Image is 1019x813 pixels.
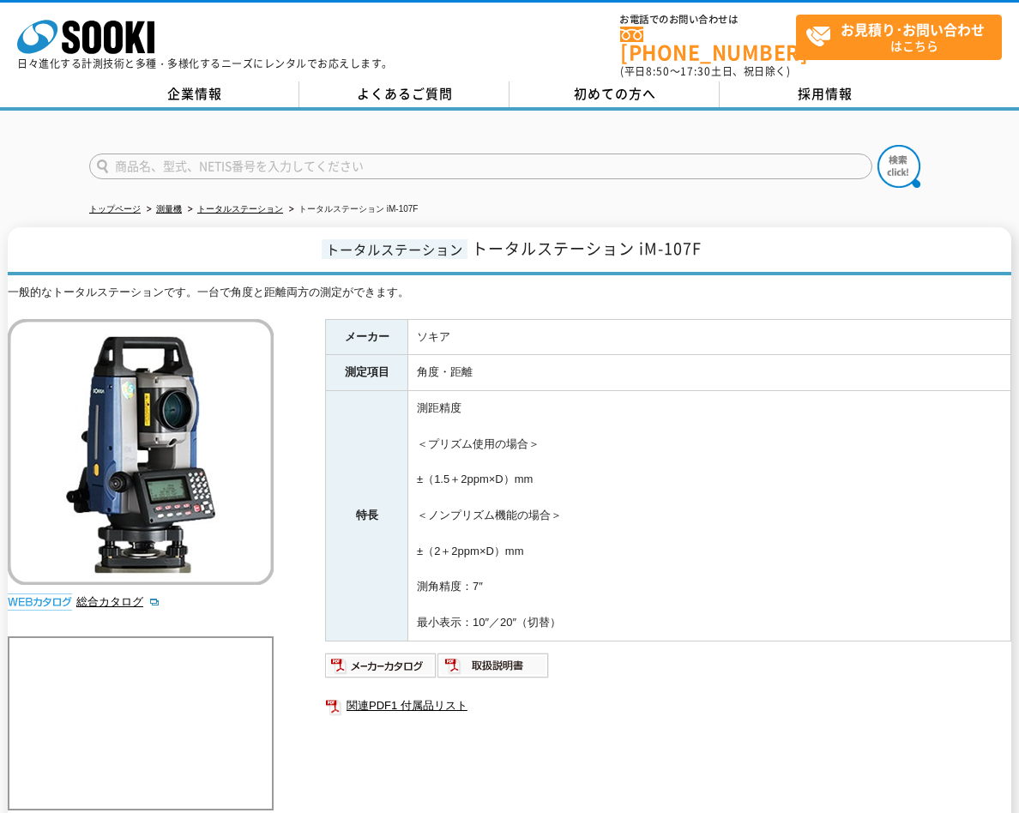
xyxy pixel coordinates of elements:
[89,204,141,214] a: トップページ
[509,81,720,107] a: 初めての方へ
[326,319,408,355] th: メーカー
[437,663,550,676] a: 取扱説明書
[89,154,872,179] input: 商品名、型式、NETIS番号を入力してください
[408,319,1011,355] td: ソキア
[8,319,274,585] img: トータルステーション iM-107F
[325,652,437,679] img: メーカーカタログ
[796,15,1002,60] a: お見積り･お問い合わせはこちら
[326,391,408,641] th: 特長
[156,204,182,214] a: 測量機
[197,204,283,214] a: トータルステーション
[620,63,790,79] span: (平日 ～ 土日、祝日除く)
[286,201,418,219] li: トータルステーション iM-107F
[574,84,656,103] span: 初めての方へ
[437,652,550,679] img: 取扱説明書
[89,81,299,107] a: 企業情報
[325,695,1011,717] a: 関連PDF1 付属品リスト
[8,284,1011,302] div: 一般的なトータルステーションです。一台で角度と距離両方の測定ができます。
[408,391,1011,641] td: 測距精度 ＜プリズム使用の場合＞ ±（1.5＋2ppm×D）mm ＜ノンプリズム機能の場合＞ ±（2＋2ppm×D）mm 測角精度：7″ 最小表示：10″／20″（切替）
[620,15,796,25] span: お電話でのお問い合わせは
[8,593,72,611] img: webカタログ
[877,145,920,188] img: btn_search.png
[325,663,437,676] a: メーカーカタログ
[620,27,796,62] a: [PHONE_NUMBER]
[76,595,160,608] a: 総合カタログ
[408,355,1011,391] td: 角度・距離
[472,237,702,260] span: トータルステーション iM-107F
[326,355,408,391] th: 測定項目
[17,58,393,69] p: 日々進化する計測技術と多種・多様化するニーズにレンタルでお応えします。
[299,81,509,107] a: よくあるご質問
[646,63,670,79] span: 8:50
[322,239,467,259] span: トータルステーション
[720,81,930,107] a: 採用情報
[805,15,1001,58] span: はこちら
[680,63,711,79] span: 17:30
[841,19,985,39] strong: お見積り･お問い合わせ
